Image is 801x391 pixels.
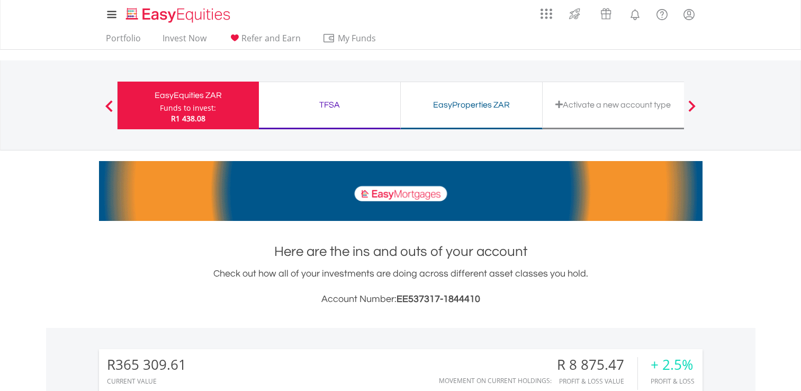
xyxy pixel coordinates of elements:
h1: Here are the ins and outs of your account [99,242,703,261]
div: EasyProperties ZAR [407,97,536,112]
div: Profit & Loss Value [557,378,637,385]
div: R 8 875.47 [557,357,637,372]
a: Invest Now [158,33,211,49]
div: TFSA [265,97,394,112]
div: Movement on Current Holdings: [439,377,552,384]
span: Refer and Earn [241,32,301,44]
a: Vouchers [590,3,622,22]
a: Portfolio [102,33,145,49]
div: EasyEquities ZAR [124,88,253,103]
a: FAQ's and Support [649,3,676,24]
img: vouchers-v2.svg [597,5,615,22]
div: Funds to invest: [160,103,216,113]
a: Refer and Earn [224,33,305,49]
span: R1 438.08 [171,113,205,123]
div: + 2.5% [651,357,695,372]
a: Home page [122,3,235,24]
span: My Funds [322,31,392,45]
img: EasyEquities_Logo.png [124,6,235,24]
a: AppsGrid [534,3,559,20]
a: My Profile [676,3,703,26]
div: Check out how all of your investments are doing across different asset classes you hold. [99,266,703,307]
div: R365 309.61 [107,357,186,372]
img: thrive-v2.svg [566,5,583,22]
img: EasyMortage Promotion Banner [99,161,703,221]
a: Notifications [622,3,649,24]
span: EE537317-1844410 [397,294,480,304]
div: Profit & Loss [651,378,695,385]
div: Activate a new account type [549,97,678,112]
div: CURRENT VALUE [107,378,186,385]
img: grid-menu-icon.svg [541,8,552,20]
h3: Account Number: [99,292,703,307]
